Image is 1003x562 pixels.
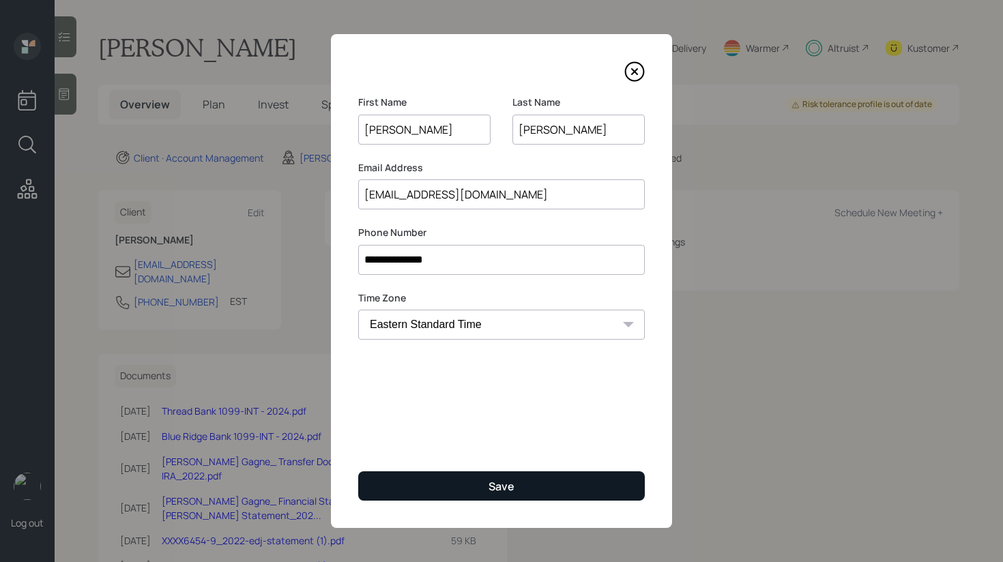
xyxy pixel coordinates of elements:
label: Time Zone [358,291,645,305]
label: Last Name [512,95,645,109]
div: Save [489,479,514,494]
button: Save [358,471,645,501]
label: Phone Number [358,226,645,239]
label: Email Address [358,161,645,175]
label: First Name [358,95,491,109]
